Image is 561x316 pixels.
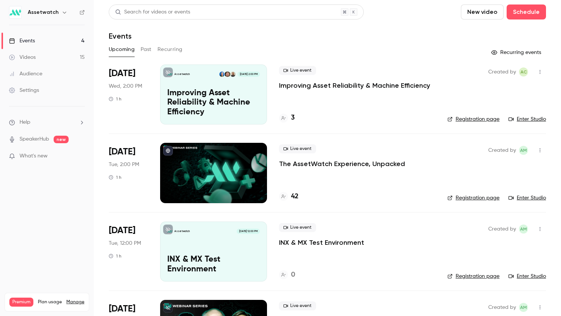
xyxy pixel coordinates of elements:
div: 1 h [109,174,121,180]
span: Plan usage [38,299,62,305]
h1: Events [109,31,132,40]
div: Oct 21 Tue, 2:00 PM (America/New York) [109,143,148,203]
div: Audience [9,70,42,78]
span: Tue, 12:00 PM [109,240,141,247]
a: Enter Studio [508,115,546,123]
button: Past [141,43,151,55]
span: Created by [488,225,516,234]
a: Registration page [447,194,499,202]
a: Registration page [447,273,499,280]
a: SpeakerHub [19,135,49,143]
a: 42 [279,192,298,202]
img: Jeff Watson [219,72,225,77]
p: Assetwatch [174,72,190,76]
button: Upcoming [109,43,135,55]
button: Schedule [507,4,546,19]
span: Auburn Meadows [519,303,528,312]
button: New video [461,4,504,19]
a: INX & MX Test EnvironmentAssetwatch[DATE] 12:00 PMINX & MX Test Environment [160,222,267,282]
span: [DATE] [109,225,135,237]
span: [DATE] 2:00 PM [237,72,259,77]
span: Auburn Meadows [519,146,528,155]
a: Improving Asset Reliability & Machine Efficiency [279,81,430,90]
span: AM [520,303,527,312]
a: Improving Asset Reliability & Machine EfficiencyAssetwatchMichael BernhardBrett NolenJeff Watson[... [160,64,267,124]
span: [DATE] 12:00 PM [237,229,259,234]
span: [DATE] [109,146,135,158]
img: Assetwatch [9,6,21,18]
h4: 0 [291,270,295,280]
div: Videos [9,54,36,61]
span: Created by [488,67,516,76]
li: help-dropdown-opener [9,118,85,126]
p: INX & MX Test Environment [167,255,260,274]
span: [DATE] [109,303,135,315]
span: Tue, 2:00 PM [109,161,139,168]
span: AM [520,146,527,155]
span: Created by [488,303,516,312]
div: Oct 15 Wed, 2:00 PM (America/New York) [109,64,148,124]
h4: 42 [291,192,298,202]
div: Nov 4 Tue, 12:00 PM (America/New York) [109,222,148,282]
a: Manage [66,299,84,305]
button: Recurring events [488,46,546,58]
div: 1 h [109,253,121,259]
img: Brett Nolen [225,72,230,77]
span: Premium [9,298,33,307]
span: Created by [488,146,516,155]
h6: Assetwatch [28,9,58,16]
p: Improving Asset Reliability & Machine Efficiency [167,88,260,117]
span: What's new [19,152,48,160]
span: Adam Creamer [519,67,528,76]
span: Wed, 2:00 PM [109,82,142,90]
span: Live event [279,301,316,310]
span: AC [520,67,527,76]
span: new [54,136,69,143]
img: Michael Bernhard [230,72,235,77]
span: AM [520,225,527,234]
button: Recurring [157,43,183,55]
a: INX & MX Test Environment [279,238,364,247]
div: 1 h [109,96,121,102]
span: Live event [279,66,316,75]
div: Search for videos or events [115,8,190,16]
a: Enter Studio [508,273,546,280]
span: [DATE] [109,67,135,79]
a: 3 [279,113,295,123]
span: Auburn Meadows [519,225,528,234]
a: Enter Studio [508,194,546,202]
p: Assetwatch [174,229,190,233]
span: Help [19,118,30,126]
span: Live event [279,223,316,232]
div: Settings [9,87,39,94]
div: Events [9,37,35,45]
a: The AssetWatch Experience, Unpacked [279,159,405,168]
span: Live event [279,144,316,153]
h4: 3 [291,113,295,123]
a: Registration page [447,115,499,123]
a: 0 [279,270,295,280]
